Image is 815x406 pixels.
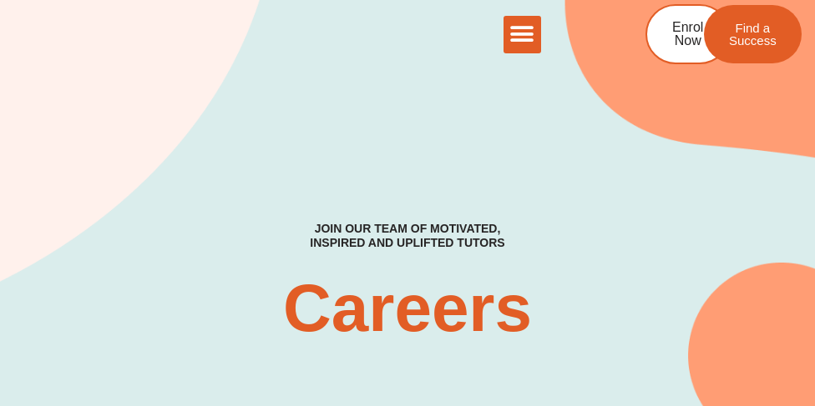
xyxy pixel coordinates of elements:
[504,16,541,53] div: Menu Toggle
[672,21,703,48] span: Enrol Now
[729,22,777,47] span: Find a Success
[299,222,516,250] h4: Join our team of motivated, inspired and uplifted tutors​
[241,275,573,342] h2: Careers
[704,5,802,63] a: Find a Success
[645,4,730,64] a: Enrol Now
